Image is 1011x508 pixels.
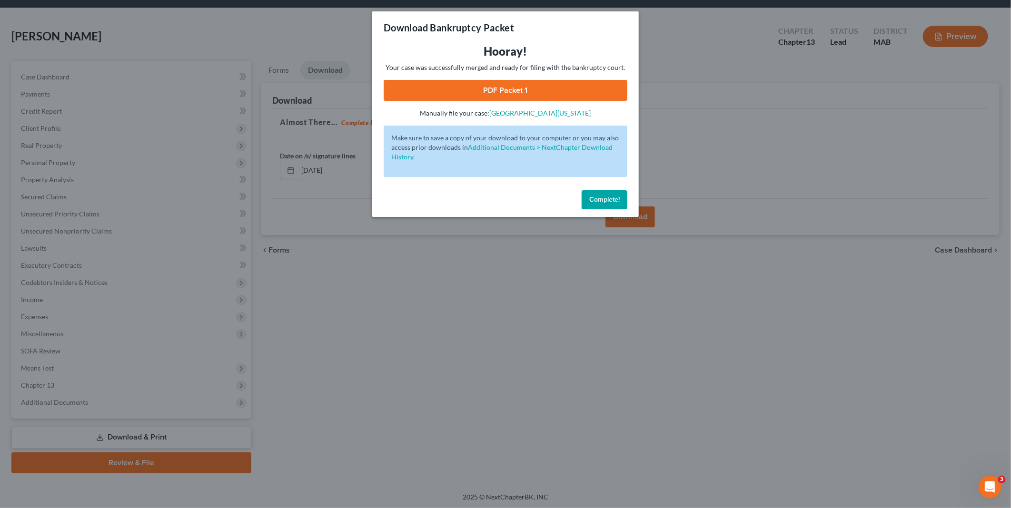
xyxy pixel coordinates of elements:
h3: Hooray! [384,44,627,59]
button: Complete! [582,190,627,209]
p: Make sure to save a copy of your download to your computer or you may also access prior downloads in [391,133,620,162]
span: 3 [998,476,1006,483]
a: [GEOGRAPHIC_DATA][US_STATE] [490,109,591,117]
p: Your case was successfully merged and ready for filing with the bankruptcy court. [384,63,627,72]
a: Additional Documents > NextChapter Download History. [391,143,613,161]
p: Manually file your case: [384,108,627,118]
h3: Download Bankruptcy Packet [384,21,514,34]
a: PDF Packet 1 [384,80,627,101]
span: Complete! [589,195,620,204]
iframe: Intercom live chat [979,476,1001,498]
